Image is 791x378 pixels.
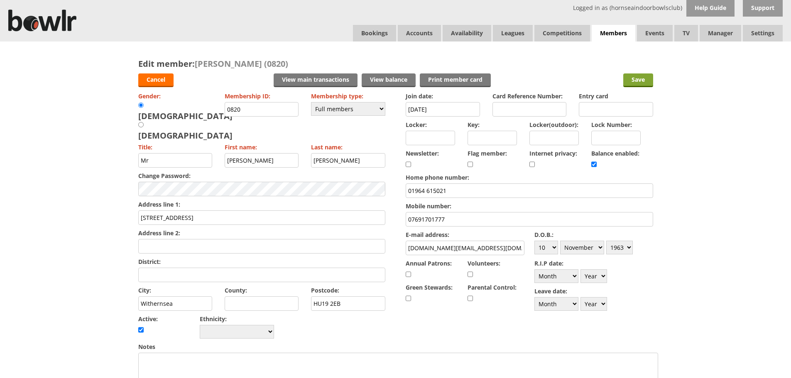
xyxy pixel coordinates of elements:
[623,73,653,87] input: Save
[138,143,213,151] label: Title:
[637,25,673,41] a: Events
[311,143,385,151] label: Last name:
[529,121,579,129] label: Locker(outdoor):
[225,143,299,151] label: First name:
[468,149,529,157] label: Flag member:
[534,259,653,267] label: R.I.P date:
[200,315,274,323] label: Ethnicity:
[274,73,358,87] a: View main transactions
[225,286,299,294] label: County:
[138,200,385,208] label: Address line 1:
[468,121,517,129] label: Key:
[534,287,653,295] label: Leave date:
[311,286,385,294] label: Postcode:
[225,92,299,100] label: Membership ID:
[493,25,533,41] a: Leagues
[195,58,288,69] span: [PERSON_NAME] (0820)
[674,25,698,41] span: TV
[362,73,416,87] a: View balance
[591,121,641,129] label: Lock Number:
[138,343,653,351] label: Notes
[743,25,783,41] span: Settings
[579,92,653,100] label: Entry card
[534,25,590,41] a: Competitions
[406,92,480,100] label: Join date:
[138,122,233,141] div: [DEMOGRAPHIC_DATA]
[406,231,524,239] label: E-mail address:
[492,92,567,100] label: Card Reference Number:
[591,149,653,157] label: Balance enabled:
[406,202,653,210] label: Mobile number:
[700,25,741,41] span: Manager
[406,149,468,157] label: Newsletter:
[406,121,455,129] label: Locker:
[138,102,233,122] div: [DEMOGRAPHIC_DATA]
[138,258,385,266] label: District:
[138,92,213,100] label: Gender:
[406,259,463,267] label: Annual Patrons:
[138,73,174,87] a: Cancel
[592,25,635,42] span: Members
[443,25,491,41] a: Availability
[138,286,213,294] label: City:
[311,92,385,100] label: Membership type:
[420,73,491,87] a: Print member card
[529,149,591,157] label: Internet privacy:
[138,315,200,323] label: Active:
[468,259,524,267] label: Volunteers:
[398,25,441,41] span: Accounts
[468,283,524,291] label: Parental Control:
[406,283,463,291] label: Green Stewards:
[138,172,385,180] label: Change Password:
[406,173,653,181] label: Home phone number:
[534,231,653,239] label: D.O.B.:
[138,229,385,237] label: Address line 2:
[353,25,396,41] a: Bookings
